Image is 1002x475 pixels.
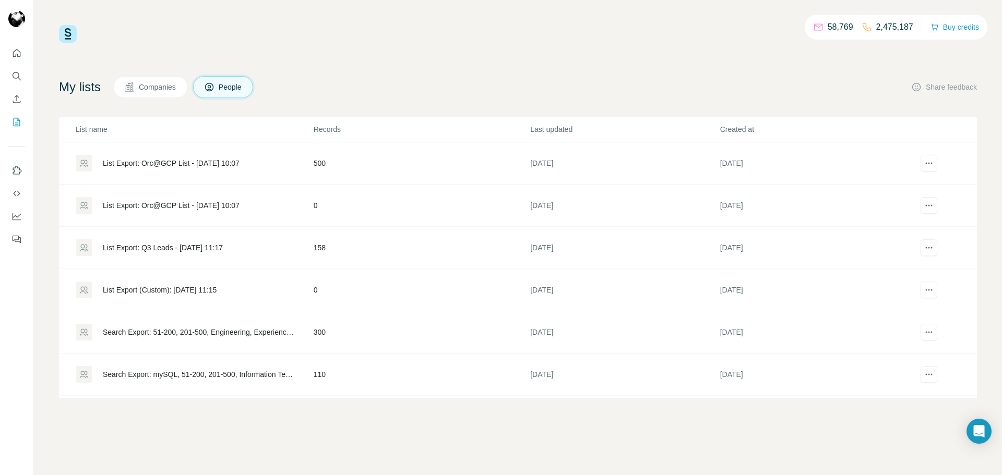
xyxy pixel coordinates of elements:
[59,25,77,43] img: Surfe Logo
[314,124,529,135] p: Records
[530,354,719,396] td: [DATE]
[720,269,909,311] td: [DATE]
[530,227,719,269] td: [DATE]
[313,269,530,311] td: 0
[103,242,223,253] div: List Export: Q3 Leads - [DATE] 11:17
[8,230,25,249] button: Feedback
[139,82,177,92] span: Companies
[720,227,909,269] td: [DATE]
[8,207,25,226] button: Dashboard
[720,185,909,227] td: [DATE]
[313,227,530,269] td: 158
[720,311,909,354] td: [DATE]
[720,354,909,396] td: [DATE]
[530,396,719,438] td: [DATE]
[921,282,937,298] button: actions
[313,311,530,354] td: 300
[313,142,530,185] td: 500
[8,90,25,108] button: Enrich CSV
[76,124,313,135] p: List name
[967,419,992,444] div: Open Intercom Messenger
[530,185,719,227] td: [DATE]
[931,20,979,34] button: Buy credits
[313,185,530,227] td: 0
[8,161,25,180] button: Use Surfe on LinkedIn
[921,155,937,172] button: actions
[530,311,719,354] td: [DATE]
[530,142,719,185] td: [DATE]
[103,285,217,295] div: List Export (Custom): [DATE] 11:15
[720,396,909,438] td: [DATE]
[921,197,937,214] button: actions
[103,200,240,211] div: List Export: Orc@GCP List - [DATE] 10:07
[59,79,101,95] h4: My lists
[828,21,853,33] p: 58,769
[921,324,937,340] button: actions
[8,67,25,86] button: Search
[103,327,296,337] div: Search Export: 51-200, 201-500, Engineering, Experienced Manager, Senior, Benelux, IT Services an...
[8,10,25,27] img: Avatar
[876,21,913,33] p: 2,475,187
[313,354,530,396] td: 110
[219,82,243,92] span: People
[911,82,977,92] button: Share feedback
[720,124,909,135] p: Created at
[313,396,530,438] td: 39
[8,113,25,131] button: My lists
[8,44,25,63] button: Quick start
[921,366,937,383] button: actions
[921,239,937,256] button: actions
[103,158,240,168] div: List Export: Orc@GCP List - [DATE] 10:07
[530,269,719,311] td: [DATE]
[530,124,719,135] p: Last updated
[103,369,296,380] div: Search Export: mySQL, 51-200, 201-500, Information Technology, Engineering, Experienced Manager, ...
[8,184,25,203] button: Use Surfe API
[720,142,909,185] td: [DATE]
